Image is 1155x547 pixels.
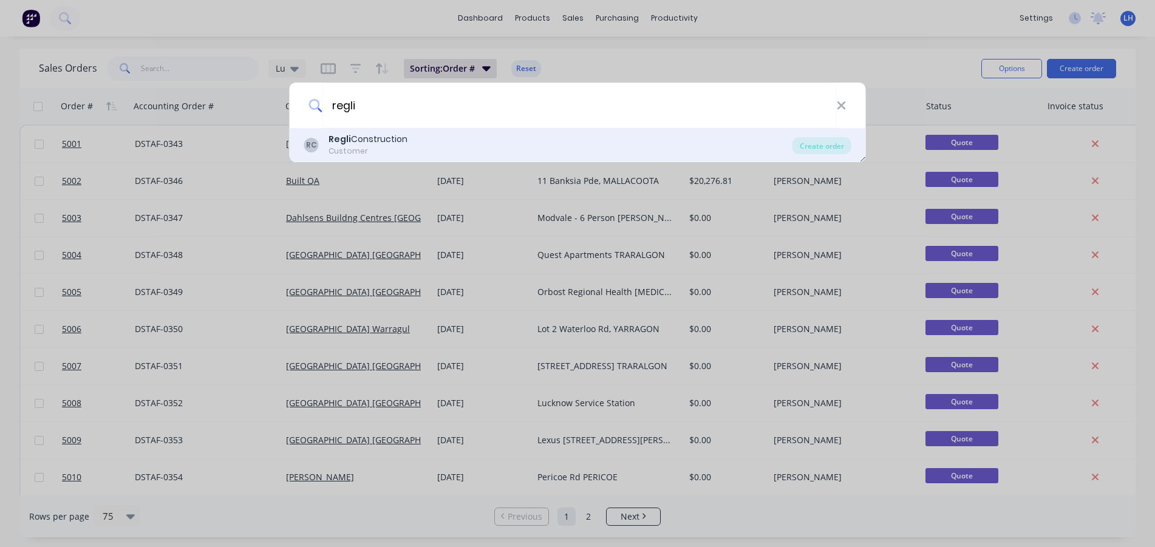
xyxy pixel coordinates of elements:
[329,133,351,145] b: Regli
[304,138,319,152] div: RC
[329,146,407,157] div: Customer
[792,137,851,154] div: Create order
[322,83,836,128] input: Enter a customer name to create a new order...
[329,133,407,146] div: Construction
